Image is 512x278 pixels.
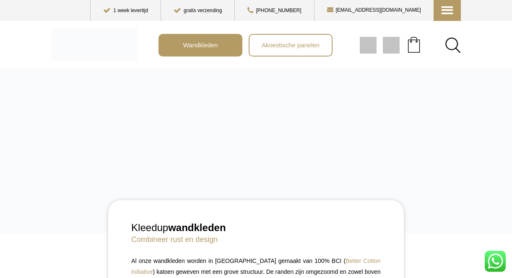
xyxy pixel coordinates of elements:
[360,37,377,54] img: gif;base64,R0lGODdhAQABAPAAAMPDwwAAACwAAAAAAQABAAACAkQBADs=
[445,37,461,53] a: Search
[159,34,467,57] nav: Main menu
[159,35,242,56] a: Wandkleden
[131,221,381,235] h2: Kleedup
[131,257,381,275] a: Better Cotton Initiative
[131,234,381,245] h4: Combineer rust en design
[51,28,138,61] img: Kleedup
[257,38,324,51] span: Akoestische panelen
[168,222,226,233] strong: wandkleden
[178,38,222,51] span: Wandkleden
[400,34,428,55] a: Your cart
[383,37,400,54] img: gif;base64,R0lGODdhAQABAPAAAMPDwwAAACwAAAAAAQABAAACAkQBADs=
[250,35,332,56] a: Akoestische panelen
